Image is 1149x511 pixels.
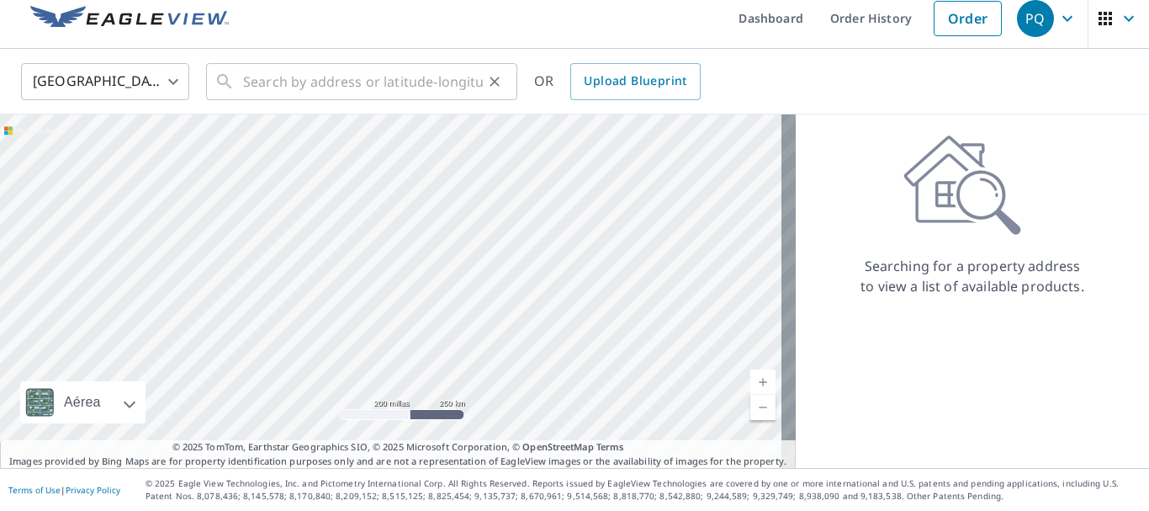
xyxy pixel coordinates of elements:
a: Upload Blueprint [570,63,700,100]
p: | [8,485,120,495]
a: Nivel actual 5, alejar [750,395,776,420]
p: Searching for a property address to view a list of available products. [860,256,1085,296]
button: Clear [483,70,506,93]
span: © 2025 TomTom, Earthstar Geographics SIO, © 2025 Microsoft Corporation, © [172,440,624,455]
a: Nivel actual 5, ampliar [750,370,776,395]
a: Terms [596,440,624,453]
div: Aérea [20,381,146,423]
a: Terms of Use [8,484,61,496]
a: Privacy Policy [66,484,120,496]
p: © 2025 Eagle View Technologies, Inc. and Pictometry International Corp. All Rights Reserved. Repo... [146,477,1141,503]
div: [GEOGRAPHIC_DATA] [21,58,189,105]
img: EV Logo [30,6,229,31]
div: Aérea [59,381,106,423]
input: Search by address or latitude-longitude [243,58,483,105]
div: OR [534,63,701,100]
span: Upload Blueprint [584,71,686,92]
a: Order [934,1,1002,36]
a: OpenStreetMap [522,440,593,453]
